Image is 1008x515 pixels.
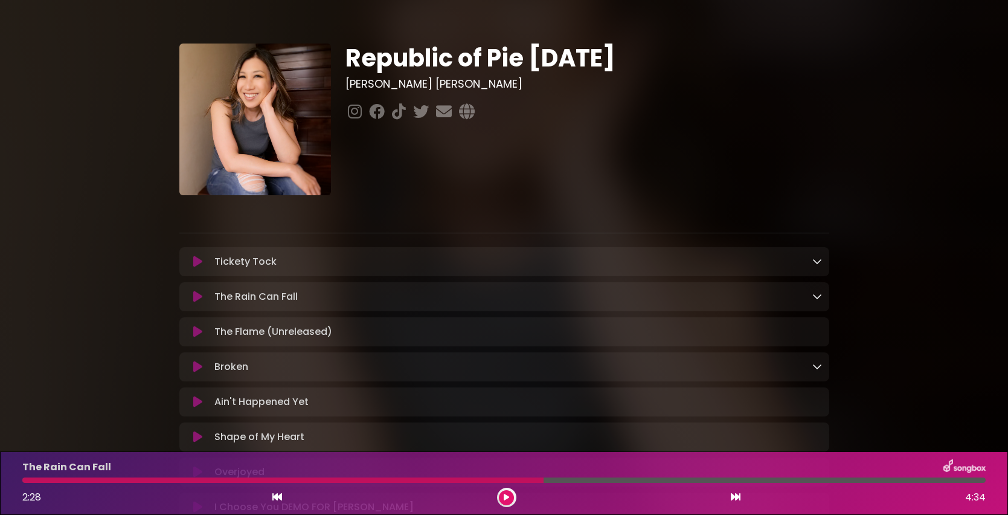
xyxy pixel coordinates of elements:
h1: Republic of Pie [DATE] [345,44,829,73]
p: Shape of My Heart [214,430,304,444]
p: The Rain Can Fall [214,290,298,304]
p: Ain't Happened Yet [214,395,309,409]
img: songbox-logo-white.png [943,459,986,475]
span: 4:34 [965,490,986,505]
p: The Rain Can Fall [22,460,111,475]
p: Tickety Tock [214,254,277,269]
img: evpWN1MNTAC1lWmJaU8g [179,44,331,195]
p: The Flame (Unreleased) [214,325,332,339]
span: 2:28 [22,490,41,504]
p: Broken [214,360,248,374]
h3: [PERSON_NAME] [PERSON_NAME] [345,77,829,91]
